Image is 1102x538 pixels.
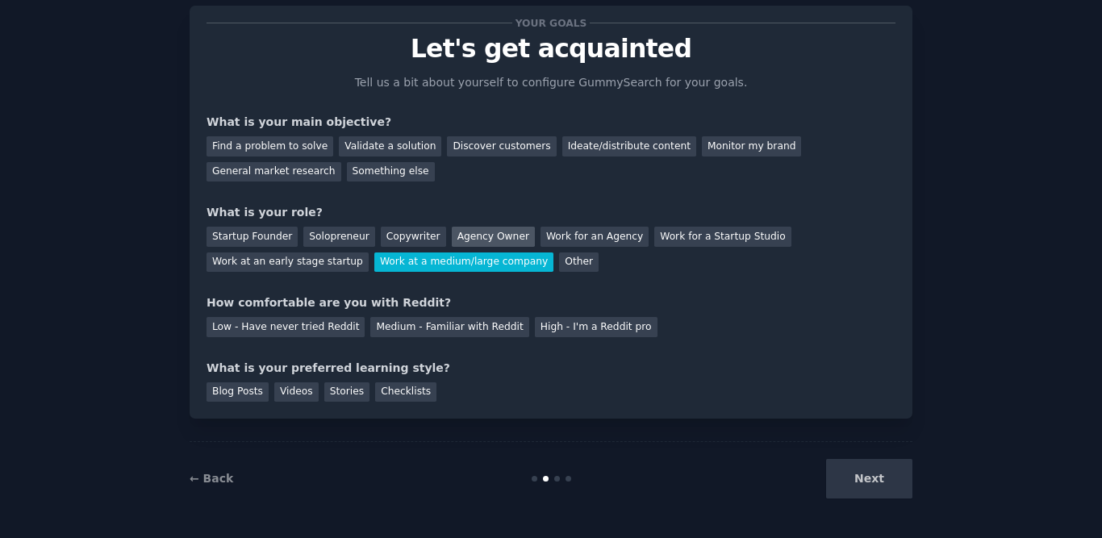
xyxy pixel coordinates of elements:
div: Copywriter [381,227,446,247]
div: Stories [324,382,369,402]
span: Your goals [512,15,590,31]
div: What is your role? [207,204,895,221]
div: High - I'm a Reddit pro [535,317,657,337]
div: Work at a medium/large company [374,252,553,273]
div: Checklists [375,382,436,402]
div: Agency Owner [452,227,535,247]
div: Work for an Agency [541,227,649,247]
div: Something else [347,162,435,182]
div: How comfortable are you with Reddit? [207,294,895,311]
div: Work at an early stage startup [207,252,369,273]
div: What is your main objective? [207,114,895,131]
div: Startup Founder [207,227,298,247]
div: Other [559,252,599,273]
p: Let's get acquainted [207,35,895,63]
div: Solopreneur [303,227,374,247]
p: Tell us a bit about yourself to configure GummySearch for your goals. [348,74,754,91]
div: Monitor my brand [702,136,801,156]
div: Medium - Familiar with Reddit [370,317,528,337]
div: Low - Have never tried Reddit [207,317,365,337]
div: Find a problem to solve [207,136,333,156]
div: Work for a Startup Studio [654,227,791,247]
div: Videos [274,382,319,402]
div: General market research [207,162,341,182]
div: Validate a solution [339,136,441,156]
div: Ideate/distribute content [562,136,696,156]
div: Discover customers [447,136,556,156]
a: ← Back [190,472,233,485]
div: What is your preferred learning style? [207,360,895,377]
div: Blog Posts [207,382,269,402]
